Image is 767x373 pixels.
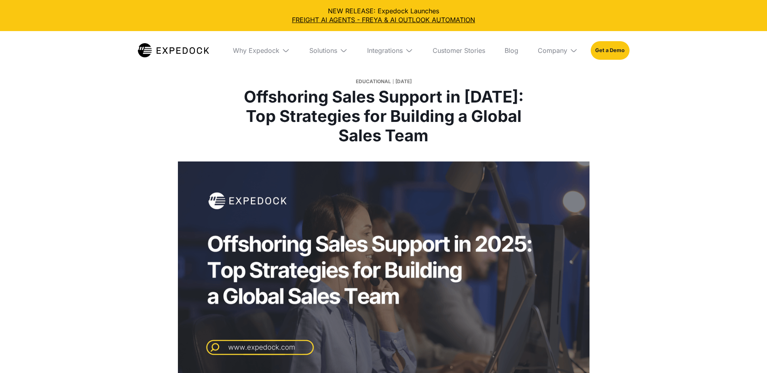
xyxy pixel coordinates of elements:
[591,41,629,60] a: Get a Demo
[6,6,761,25] div: NEW RELEASE: Expedock Launches
[303,31,354,70] div: Solutions
[426,31,492,70] a: Customer Stories
[6,15,761,24] a: FREIGHT AI AGENTS - FREYA & AI OUTLOOK AUTOMATION
[538,46,567,54] div: Company
[233,46,279,54] div: Why Expedock
[234,87,534,145] h1: Offshoring Sales Support in [DATE]: Top Strategies for Building a Global Sales Team
[367,46,403,54] div: Integrations
[356,76,391,87] div: Educational
[395,76,412,87] div: [DATE]
[531,31,584,70] div: Company
[309,46,337,54] div: Solutions
[361,31,420,70] div: Integrations
[226,31,296,70] div: Why Expedock
[498,31,525,70] a: Blog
